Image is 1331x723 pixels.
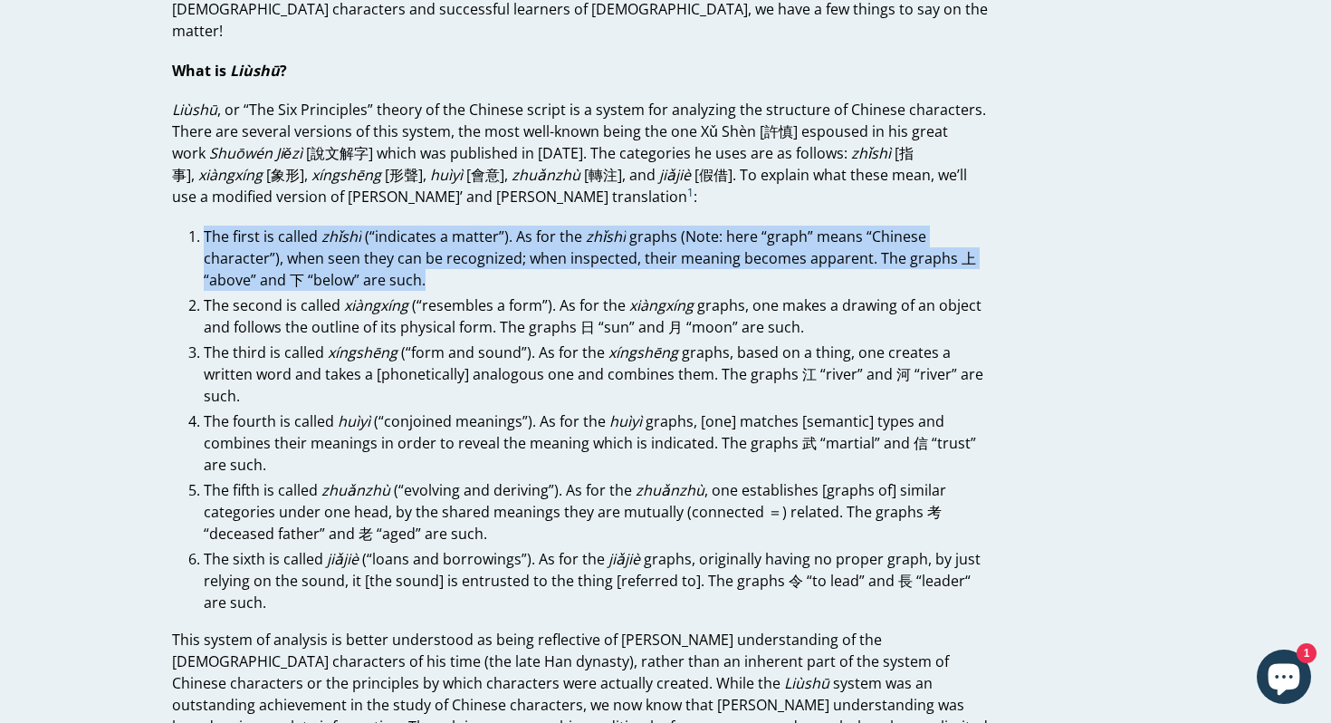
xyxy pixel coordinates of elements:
em: zhuǎnzhù [321,480,390,500]
em: xíngshēng [608,342,678,362]
em: zhǐshì [321,227,361,246]
em: zhuǎnzhù [512,165,580,185]
li: The sixth is called (“loans and borrowings”). As for the graphs, originally having no proper grap... [204,548,990,613]
em: xíngshēng [328,342,397,362]
em: xiàngxíng [344,295,408,315]
p: , or “The Six Principles” theory of the Chinese script is a system for analyzing the structure of... [172,99,990,207]
em: huìyì [430,165,463,185]
em: jiǎjiè [608,549,640,569]
em: huìyì [609,411,642,431]
em: huìyì [338,411,370,431]
a: 1 [687,187,694,207]
li: The fifth is called (“evolving and deriving”). As for the , one establishes [graphs of] similar c... [204,479,990,545]
em: xiàngxíng [629,295,694,315]
em: Shuōwén Jiězì [209,143,302,163]
em: Liùshū [172,100,217,120]
li: The fourth is called (“conjoined meanings”). As for the graphs, [one] matches [semantic] types an... [204,410,990,476]
sup: 1 [687,185,694,200]
li: The third is called (“form and sound”). As for the graphs, based on a thing, one creates a writte... [204,342,990,407]
em: zhuǎnzhù [636,480,704,500]
em: jiǎjiè [327,549,359,569]
em: xiàngxíng [198,165,263,185]
em: Liùshū [230,61,280,81]
em: Liùshū [784,673,829,693]
li: The first is called (“indicates a matter”). As for the graphs (Note: here “graph” means “Chinese ... [204,226,990,291]
em: zhǐshì [851,143,891,163]
inbox-online-store-chat: Shopify online store chat [1251,650,1317,709]
li: The second is called (“resembles a form”). As for the graphs, one makes a drawing of an object an... [204,294,990,338]
strong: What is ? [172,61,287,81]
em: xíngshēng [311,165,381,185]
em: zhǐshì [586,227,626,246]
em: jiǎjiè [659,165,691,185]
